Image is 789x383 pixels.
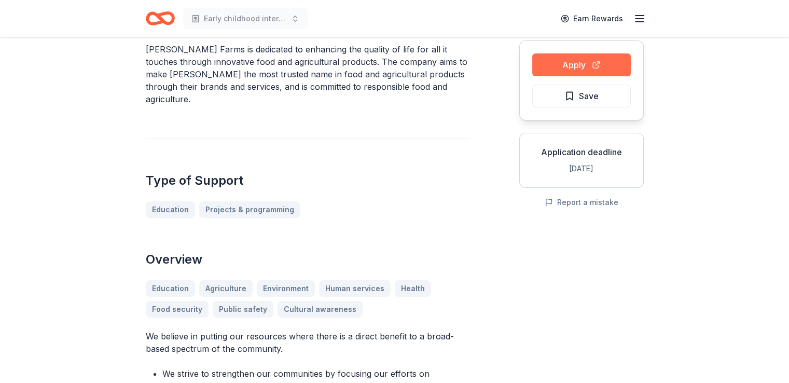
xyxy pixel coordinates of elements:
[545,196,618,209] button: Report a mistake
[532,53,631,76] button: Apply
[579,89,599,103] span: Save
[146,172,469,189] h2: Type of Support
[555,9,629,28] a: Earn Rewards
[146,43,469,105] p: [PERSON_NAME] Farms is dedicated to enhancing the quality of life for all it touches through inno...
[146,201,195,218] a: Education
[532,85,631,107] button: Save
[146,330,469,355] p: We believe in putting our resources where there is a direct benefit to a broad-based spectrum of ...
[528,146,635,158] div: Application deadline
[146,6,175,31] a: Home
[528,162,635,175] div: [DATE]
[199,201,300,218] a: Projects & programming
[183,8,308,29] button: Early childhood intervention
[146,251,469,268] h2: Overview
[204,12,287,25] span: Early childhood intervention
